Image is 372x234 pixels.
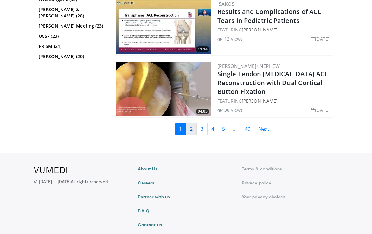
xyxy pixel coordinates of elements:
[242,194,338,200] a: Your privacy choices
[39,33,104,39] a: UCSF (23)
[175,123,186,135] a: 1
[254,123,273,135] a: Next
[217,36,243,42] li: 112 views
[39,43,104,50] a: PRiSM (21)
[242,27,278,33] a: [PERSON_NAME]
[138,194,234,200] a: Partner with us
[116,62,211,116] a: 04:05
[311,107,330,113] li: [DATE]
[207,123,218,135] a: 4
[34,178,108,185] p: © [DATE] – [DATE]
[217,1,234,7] a: ISAKOS
[138,222,234,228] a: Contact us
[241,123,254,135] a: 40
[39,23,104,29] a: [PERSON_NAME] Meeting (23)
[242,98,278,104] a: [PERSON_NAME]
[218,123,229,135] a: 5
[34,167,67,173] img: VuMedi Logo
[39,53,104,60] a: [PERSON_NAME] (20)
[138,180,234,186] a: Careers
[217,107,243,113] li: 138 views
[39,6,104,19] a: [PERSON_NAME] & [PERSON_NAME] (28)
[242,180,338,186] a: Privacy policy
[196,109,209,114] span: 04:05
[217,63,280,69] a: [PERSON_NAME]+Nephew
[217,26,332,33] div: FEATURING
[242,166,338,172] a: Terms & conditions
[217,7,321,25] a: Results and Complications of ACL Tears in Pediatric Patients
[186,123,197,135] a: 2
[217,70,328,96] a: Single Tendon [MEDICAL_DATA] ACL Reconstruction with Dual Cortical Button Fixation
[138,166,234,172] a: About Us
[116,62,211,116] img: 47fc3831-2644-4472-a478-590317fb5c48.300x170_q85_crop-smart_upscale.jpg
[115,123,333,135] nav: Search results pages
[138,208,234,214] a: F.A.Q.
[71,179,108,184] span: All rights reserved
[196,123,208,135] a: 3
[217,97,332,104] div: FEATURING
[196,46,209,52] span: 11:14
[311,36,330,42] li: [DATE]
